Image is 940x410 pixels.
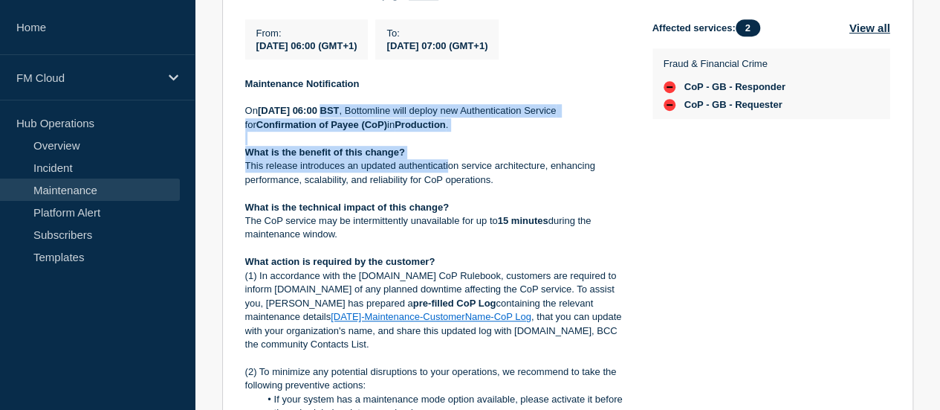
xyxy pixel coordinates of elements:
[664,99,675,111] div: down
[258,105,340,116] strong: [DATE] 06:00 BST
[256,119,387,130] strong: Confirmation of Payee (CoP)
[245,104,629,132] p: On , Bottomline will deploy new Authentication Service for in .
[684,81,785,93] span: CoP - GB - Responder
[395,119,446,130] strong: Production
[849,19,890,36] button: View all
[684,99,782,111] span: CoP - GB - Requester
[245,159,629,187] p: This release introduces an updated authentication service architecture, enhancing performance, sc...
[413,298,496,309] strong: pre-filled CoP Log
[245,78,360,89] strong: Maintenance Notification
[245,202,450,213] strong: What is the technical impact of this change?
[386,40,487,51] span: [DATE] 07:00 (GMT+1)
[245,365,629,393] p: (2) To minimize any potential disruptions to your operations, we recommend to take the following ...
[498,215,548,226] strong: 15 minutes
[245,214,629,242] p: The CoP service may be intermittently unavailable for up to during the maintenance window.
[386,28,487,39] p: To :
[256,40,357,51] span: [DATE] 06:00 (GMT+1)
[664,58,785,69] p: Fraud & Financial Crime
[736,19,760,36] span: 2
[664,81,675,93] div: down
[331,311,531,322] a: [DATE]-Maintenance-CustomerName-CoP Log
[245,256,435,267] strong: What action is required by the customer?
[245,147,405,158] strong: What is the benefit of this change?
[16,71,159,84] p: FM Cloud
[256,28,357,39] p: From :
[652,19,768,36] span: Affected services:
[245,269,629,352] p: (1) In accordance with the [DOMAIN_NAME] CoP Rulebook, customers are required to inform [DOMAIN_N...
